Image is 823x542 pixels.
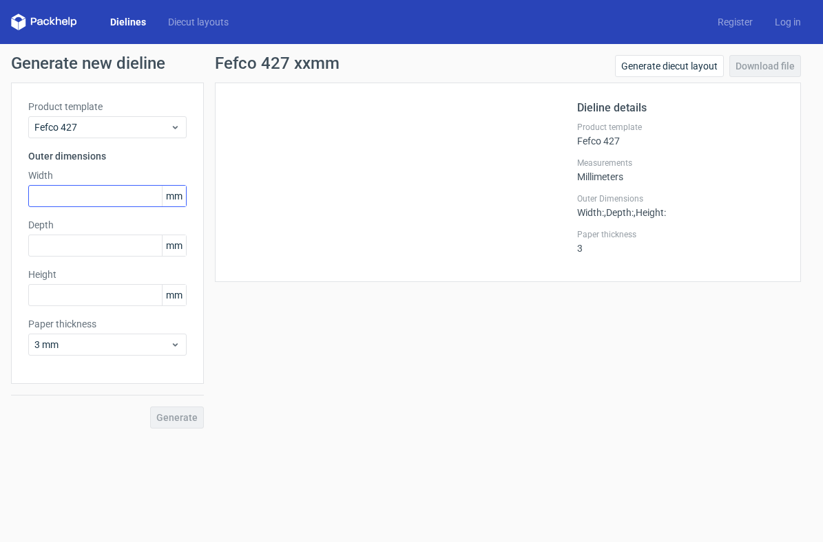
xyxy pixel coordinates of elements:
a: Register [707,15,764,29]
label: Width [28,169,187,182]
span: mm [162,186,186,206]
div: Millimeters [577,158,784,182]
h1: Generate new dieline [11,55,812,72]
span: Width : [577,207,604,218]
span: , Height : [634,207,666,218]
a: Log in [764,15,812,29]
label: Height [28,268,187,281]
span: Fefco 427 [34,120,170,134]
h1: Fefco 427 xxmm [215,55,340,72]
label: Product template [28,100,187,113]
h2: Dieline details [577,100,784,116]
span: mm [162,285,186,305]
label: Depth [28,218,187,232]
a: Dielines [99,15,157,29]
div: Fefco 427 [577,122,784,147]
span: mm [162,235,186,256]
label: Measurements [577,158,784,169]
label: Paper thickness [28,317,187,331]
span: , Depth : [604,207,634,218]
label: Outer Dimensions [577,193,784,204]
label: Product template [577,122,784,133]
div: 3 [577,229,784,254]
h3: Outer dimensions [28,149,187,163]
label: Paper thickness [577,229,784,240]
span: 3 mm [34,338,170,351]
a: Diecut layouts [157,15,240,29]
a: Generate diecut layout [615,55,724,77]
